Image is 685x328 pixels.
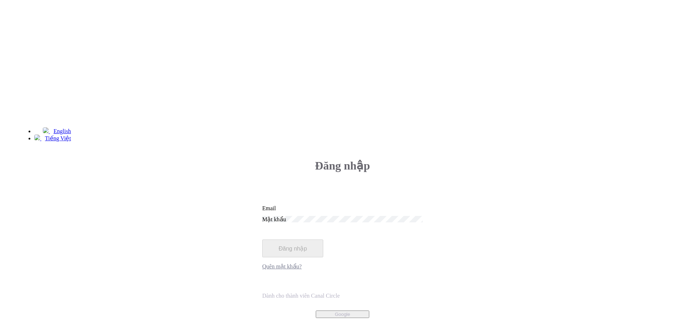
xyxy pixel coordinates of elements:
button: Google [316,311,369,318]
span: English [54,128,71,134]
img: 220-vietnam.svg [34,135,40,140]
a: Quên mật khẩu? [262,263,302,269]
a: English [43,128,71,134]
a: Tiếng Việt [34,135,71,141]
h4: Cổng thông tin quản lý [23,59,239,67]
button: Đăng nhập [262,239,323,257]
h3: Chào mừng đến [GEOGRAPHIC_DATA] [23,31,239,45]
span: Dành cho thành viên Canal Circle [262,293,340,299]
span: Tiếng Việt [45,135,71,141]
h3: Đăng nhập [262,159,423,172]
img: 226-united-states.svg [43,127,49,133]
